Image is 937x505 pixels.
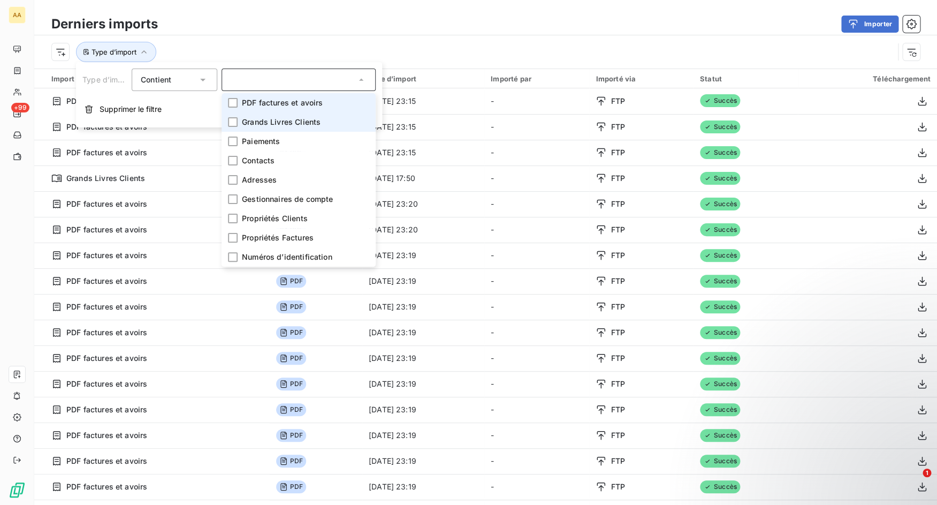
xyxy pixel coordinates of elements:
span: PDF factures et avoirs [66,96,147,107]
span: Succès [700,429,740,442]
span: Grands Livres Clients [66,173,145,184]
span: FTP [611,327,624,338]
td: - [484,474,589,500]
td: [DATE] 23:19 [362,268,484,294]
td: - [484,397,589,423]
span: Succès [700,249,740,262]
button: Importer [841,16,898,33]
td: - [484,320,589,345]
span: Succès [700,326,740,339]
td: [DATE] 23:19 [362,294,484,320]
span: Numéros d’identification [242,252,332,262]
div: Téléchargement [804,74,931,83]
span: PDF [276,429,306,442]
iframe: Intercom notifications message [723,401,937,476]
td: [DATE] 23:15 [362,88,484,114]
span: Supprimer le filtre [100,104,162,115]
span: PDF factures et avoirs [66,430,147,441]
span: Succès [700,455,740,468]
span: PDF factures et avoirs [66,327,147,338]
td: - [484,294,589,320]
div: Importé par [491,74,583,83]
span: Paiements [242,136,280,147]
button: Type d’import [76,42,156,62]
span: PDF factures et avoirs [66,302,147,312]
div: AA [9,6,26,24]
td: - [484,371,589,397]
span: Succès [700,275,740,288]
span: PDF factures et avoirs [66,456,147,466]
span: Gestionnaires de compte [242,194,333,205]
span: FTP [611,430,624,441]
span: FTP [611,379,624,389]
span: FTP [611,224,624,235]
span: FTP [611,481,624,492]
span: Succès [700,480,740,493]
span: FTP [611,173,624,184]
span: Succès [700,403,740,416]
span: PDF factures et avoirs [66,481,147,492]
td: - [484,165,589,191]
span: Succès [700,146,740,159]
span: PDF [276,352,306,365]
span: FTP [611,302,624,312]
span: Propriétés Clients [242,213,308,224]
span: Type d’import [82,75,133,84]
span: PDF [276,300,306,313]
span: FTP [611,404,624,415]
span: Contacts [242,155,275,166]
span: FTP [611,456,624,466]
img: Logo LeanPay [9,481,26,499]
span: Succès [700,378,740,390]
h3: Derniers imports [51,14,158,34]
span: FTP [611,276,624,287]
span: Succès [700,94,740,107]
td: [DATE] 23:19 [362,448,484,474]
span: PDF factures et avoirs [66,250,147,261]
td: - [484,423,589,448]
span: PDF factures et avoirs [66,404,147,415]
td: [DATE] 17:50 [362,165,484,191]
span: Adresses [242,175,277,185]
button: Supprimer le filtre [76,97,382,121]
span: Succès [700,352,740,365]
td: - [484,345,589,371]
iframe: Intercom live chat [901,469,926,494]
td: [DATE] 23:19 [362,243,484,268]
span: PDF factures et avoirs [66,122,147,132]
span: PDF [276,275,306,288]
span: PDF factures et avoirs [66,353,147,364]
td: [DATE] 23:20 [362,191,484,217]
td: - [484,448,589,474]
td: - [484,191,589,217]
td: [DATE] 23:19 [362,423,484,448]
td: [DATE] 23:15 [362,114,484,140]
div: Importé via [596,74,687,83]
div: Date d’import [369,74,478,83]
span: Succès [700,198,740,210]
span: Succès [700,223,740,236]
td: - [484,243,589,268]
span: PDF factures et avoirs [242,97,323,108]
span: Propriétés Factures [242,232,314,243]
span: +99 [11,103,29,112]
span: PDF factures et avoirs [66,199,147,209]
span: Succès [700,300,740,313]
span: FTP [611,147,624,158]
span: FTP [611,122,624,132]
span: PDF [276,480,306,493]
td: [DATE] 23:19 [362,320,484,345]
span: Contient [141,75,171,84]
span: FTP [611,353,624,364]
span: PDF [276,455,306,468]
span: Type d’import [92,48,136,56]
span: PDF [276,403,306,416]
td: [DATE] 23:19 [362,397,484,423]
td: [DATE] 23:19 [362,371,484,397]
span: Succès [700,172,740,185]
td: [DATE] 23:19 [362,474,484,500]
span: Grands Livres Clients [242,117,321,127]
span: Succès [700,120,740,133]
span: 1 [923,469,931,477]
span: PDF [276,378,306,390]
